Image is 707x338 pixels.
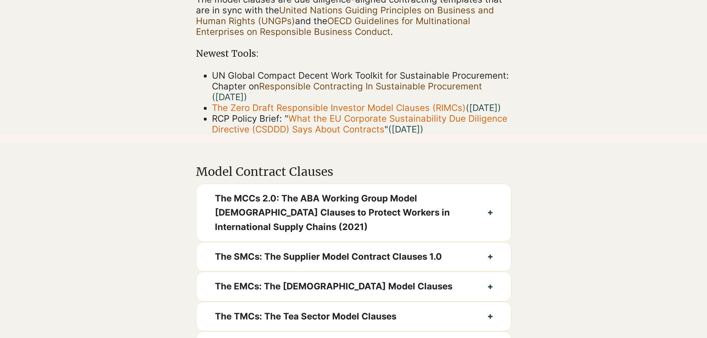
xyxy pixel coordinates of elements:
a: Responsible Contracting In Sustainable Procurement [259,81,482,92]
span: The MCCs 2.0: The ABA Working Group Model [DEMOGRAPHIC_DATA] Clauses to Protect Workers in Intern... [215,191,469,234]
a: ) [498,102,501,113]
span: UN Global Compact Decent Work Toolkit for Sustainable Procurement: Chapter on [212,70,509,102]
span: Newest Tools: [196,48,259,59]
span: ([DATE]) [388,124,423,135]
button: The SMCs: The Supplier Model Contract Clauses 1.0 [196,242,511,271]
button: The EMCs: The [DEMOGRAPHIC_DATA] Model Clauses [196,272,511,301]
span: RCP Policy Brief: " " [212,113,507,135]
a: United Nations Guiding Principles on Business and Human Rights (UNGPs) [196,5,494,26]
span: The SMCs: The Supplier Model Contract Clauses 1.0 [215,250,469,264]
span: Model Contract Clauses [196,164,333,179]
a: OECD Guidelines for Multinational Enterprises on Responsible Business Conduct [196,16,470,37]
a: The Zero Draft Responsible Investor Model Clauses (RIMCs) [212,102,466,113]
button: The TMCs: The Tea Sector Model Clauses [196,302,511,331]
span: The TMCs: The Tea Sector Model Clauses [215,309,469,324]
a: [DATE] [469,102,498,113]
span: ( [466,102,498,113]
button: The MCCs 2.0: The ABA Working Group Model [DEMOGRAPHIC_DATA] Clauses to Protect Workers in Intern... [196,184,511,242]
span: The EMCs: The [DEMOGRAPHIC_DATA] Model Clauses [215,279,469,293]
span: ([DATE]) [212,92,247,102]
a: What the EU Corporate Sustainability Due Diligence Directive (CSDDD) Says About Contracts [212,113,507,135]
